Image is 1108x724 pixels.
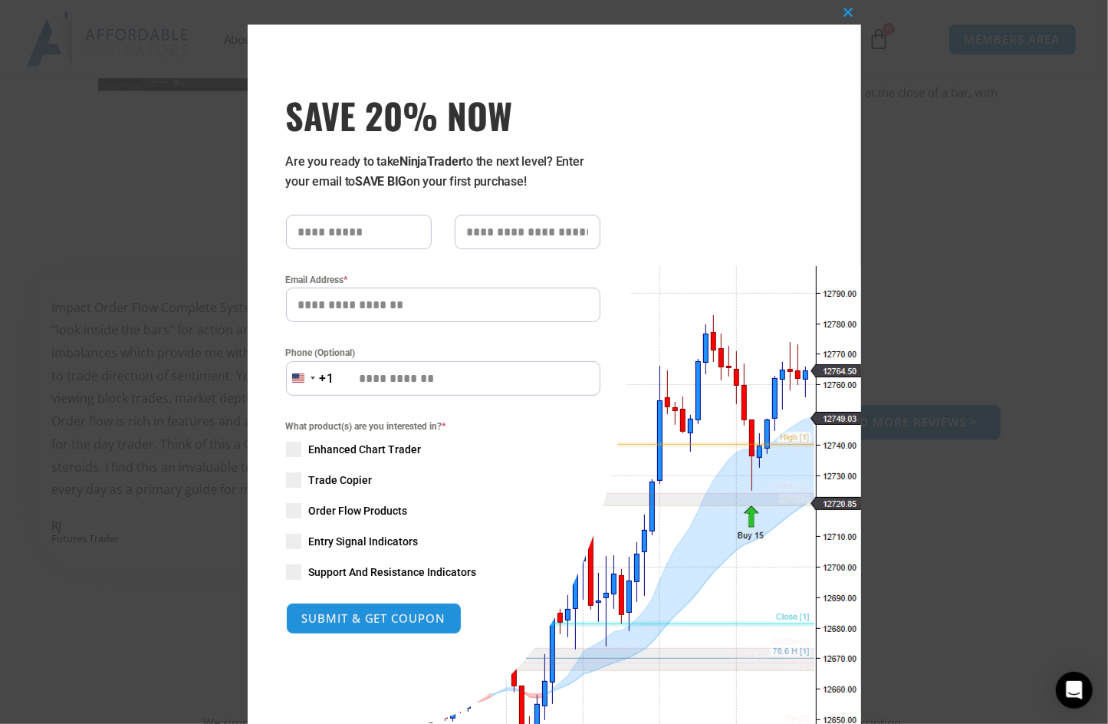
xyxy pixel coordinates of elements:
strong: SAVE BIG [355,174,406,189]
span: Entry Signal Indicators [309,534,419,549]
span: Trade Copier [309,472,373,488]
button: Selected country [286,361,335,396]
h3: SAVE 20% NOW [286,94,600,137]
label: Trade Copier [286,472,600,488]
p: Are you ready to take to the next level? Enter your email to on your first purchase! [286,152,600,192]
span: Support And Resistance Indicators [309,564,477,580]
label: Entry Signal Indicators [286,534,600,549]
div: Open Intercom Messenger [1056,672,1093,709]
label: Enhanced Chart Trader [286,442,600,457]
div: +1 [320,369,335,389]
label: Phone (Optional) [286,345,600,360]
label: Support And Resistance Indicators [286,564,600,580]
span: What product(s) are you interested in? [286,419,600,434]
span: Enhanced Chart Trader [309,442,422,457]
button: SUBMIT & GET COUPON [286,603,462,634]
span: Order Flow Products [309,503,408,518]
label: Order Flow Products [286,503,600,518]
label: Email Address [286,272,600,288]
strong: NinjaTrader [399,154,462,169]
